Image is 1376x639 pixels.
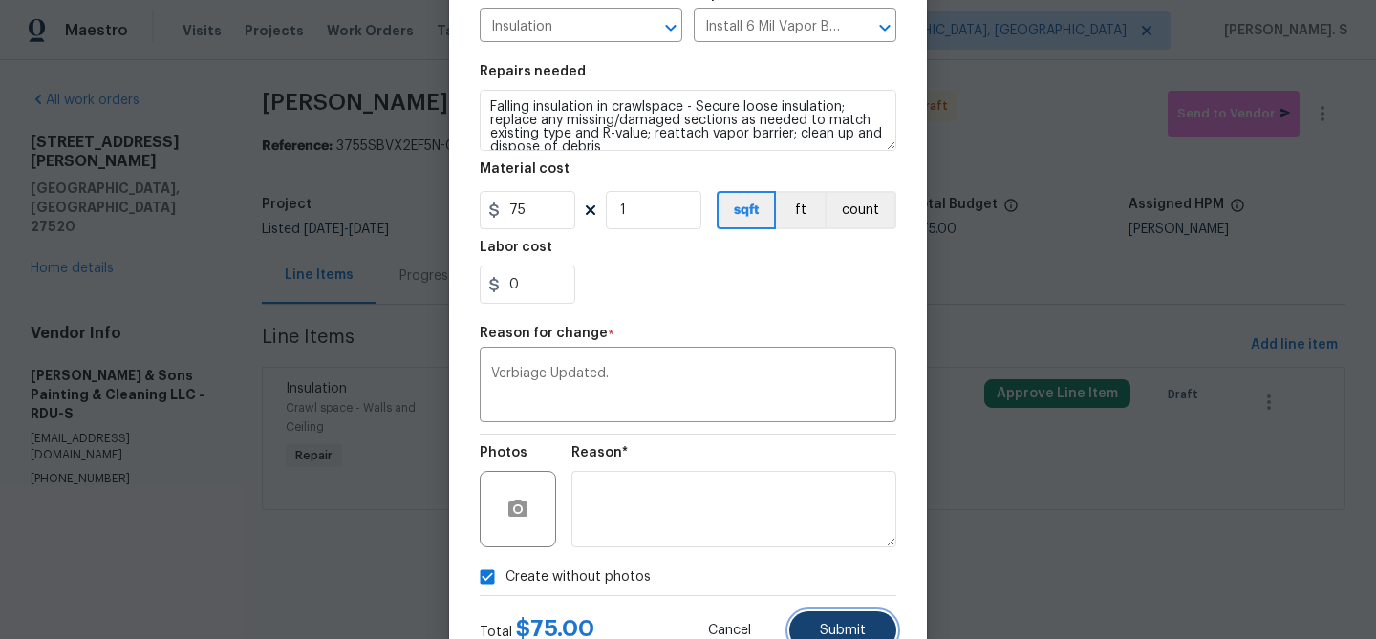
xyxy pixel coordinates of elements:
[505,567,651,587] span: Create without photos
[708,624,751,638] span: Cancel
[717,191,776,229] button: sqft
[871,14,898,41] button: Open
[825,191,896,229] button: count
[480,241,552,254] h5: Labor cost
[480,90,896,151] textarea: Falling insulation in crawlspace - Secure loose insulation; replace any missing/damaged sections ...
[571,446,628,459] h5: Reason*
[480,65,586,78] h5: Repairs needed
[657,14,684,41] button: Open
[491,367,885,407] textarea: Verbiage Updated.
[820,624,866,638] span: Submit
[480,327,608,340] h5: Reason for change
[480,162,570,176] h5: Material cost
[776,191,825,229] button: ft
[480,446,527,459] h5: Photos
